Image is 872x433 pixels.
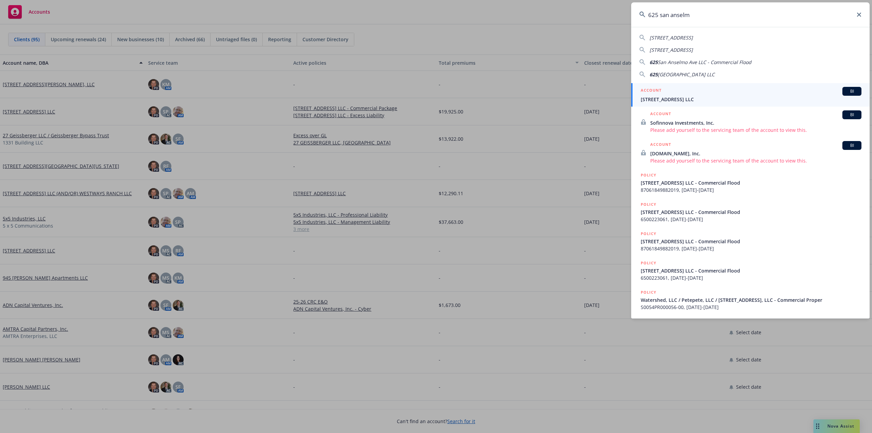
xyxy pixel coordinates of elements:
span: [GEOGRAPHIC_DATA] LLC [658,71,715,78]
a: ACCOUNTBI[STREET_ADDRESS] LLC [631,83,870,107]
span: Please add yourself to the servicing team of the account to view this. [650,126,861,134]
span: BI [845,88,859,94]
a: ACCOUNTBISofinnova Investments, Inc.Please add yourself to the servicing team of the account to v... [631,107,870,137]
a: POLICY[STREET_ADDRESS] LLC - Commercial Flood87061849882019, [DATE]-[DATE] [631,168,870,197]
span: 6500223061, [DATE]-[DATE] [641,216,861,223]
span: [STREET_ADDRESS] LLC - Commercial Flood [641,179,861,186]
span: Please add yourself to the servicing team of the account to view this. [650,157,861,164]
span: 625 [650,59,658,65]
span: [STREET_ADDRESS] [650,34,693,41]
span: S0054PR000056-00, [DATE]-[DATE] [641,304,861,311]
input: Search... [631,2,870,27]
span: BI [845,112,859,118]
a: POLICY[STREET_ADDRESS] LLC - Commercial Flood6500223061, [DATE]-[DATE] [631,197,870,227]
a: POLICY[STREET_ADDRESS] LLC - Commercial Flood6500223061, [DATE]-[DATE] [631,256,870,285]
h5: POLICY [641,172,656,179]
span: San Anselmo Ave LLC - Commercial Flood [658,59,751,65]
h5: POLICY [641,230,656,237]
h5: ACCOUNT [641,87,661,95]
span: 87061849882019, [DATE]-[DATE] [641,245,861,252]
span: [STREET_ADDRESS] LLC - Commercial Flood [641,208,861,216]
span: [STREET_ADDRESS] LLC - Commercial Flood [641,238,861,245]
h5: POLICY [641,289,656,296]
span: [STREET_ADDRESS] LLC - Commercial Flood [641,267,861,274]
h5: ACCOUNT [650,141,671,149]
span: [STREET_ADDRESS] LLC [641,96,861,103]
span: 6500223061, [DATE]-[DATE] [641,274,861,281]
span: [DOMAIN_NAME], Inc. [650,150,861,157]
h5: ACCOUNT [650,110,671,119]
a: POLICY[STREET_ADDRESS] LLC - Commercial Flood87061849882019, [DATE]-[DATE] [631,227,870,256]
a: ACCOUNTBI[DOMAIN_NAME], Inc.Please add yourself to the servicing team of the account to view this. [631,137,870,168]
span: Watershed, LLC / Petepete, LLC / [STREET_ADDRESS], LLC - Commercial Proper [641,296,861,304]
h5: POLICY [641,260,656,266]
span: [STREET_ADDRESS] [650,47,693,53]
span: Sofinnova Investments, Inc. [650,119,861,126]
h5: POLICY [641,201,656,208]
span: 87061849882019, [DATE]-[DATE] [641,186,861,194]
a: POLICYWatershed, LLC / Petepete, LLC / [STREET_ADDRESS], LLC - Commercial ProperS0054PR000056-00,... [631,285,870,314]
span: 625 [650,71,658,78]
span: BI [845,142,859,149]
